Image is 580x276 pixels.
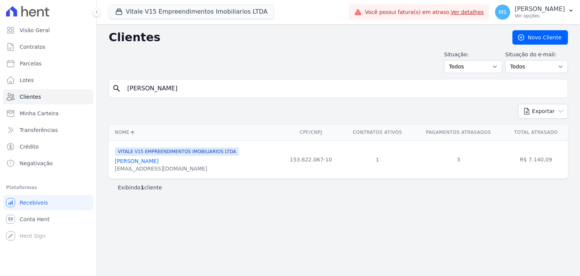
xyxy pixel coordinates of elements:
[505,51,568,59] label: Situação do e-mail:
[20,60,42,67] span: Parcelas
[3,122,93,138] a: Transferências
[3,73,93,88] a: Lotes
[20,216,49,223] span: Conta Hent
[123,81,565,96] input: Buscar por nome, CPF ou e-mail
[515,5,565,13] p: [PERSON_NAME]
[3,106,93,121] a: Minha Carteira
[444,51,502,59] label: Situação:
[118,184,162,191] p: Exibindo cliente
[112,84,121,93] i: search
[280,140,342,178] td: 153.622.067-10
[504,140,568,178] td: R$ 7.140,09
[515,13,565,19] p: Ver opções
[20,126,58,134] span: Transferências
[140,185,144,191] b: 1
[342,140,413,178] td: 1
[365,8,484,16] span: Você possui fatura(s) em atraso.
[109,31,500,44] h2: Clientes
[20,143,39,150] span: Crédito
[3,23,93,38] a: Visão Geral
[3,212,93,227] a: Conta Hent
[3,139,93,154] a: Crédito
[20,199,48,206] span: Recebíveis
[504,125,568,140] th: Total Atrasado
[342,125,413,140] th: Contratos Ativos
[499,9,507,15] span: MS
[489,2,580,23] button: MS [PERSON_NAME] Ver opções
[115,158,159,164] a: [PERSON_NAME]
[512,30,568,45] a: Novo Cliente
[20,160,53,167] span: Negativação
[413,125,504,140] th: Pagamentos Atrasados
[451,9,484,15] a: Ver detalhes
[109,5,274,19] button: Vitale V15 Empreendimentos Imobiliarios LTDA
[6,183,90,192] div: Plataformas
[20,76,34,84] span: Lotes
[280,125,342,140] th: CPF/CNPJ
[115,147,239,156] span: VITALE V15 EMPREENDIMENTOS IMOBILIARIOS LTDA
[20,43,45,51] span: Contratos
[109,125,280,140] th: Nome
[3,89,93,104] a: Clientes
[20,26,50,34] span: Visão Geral
[3,56,93,71] a: Parcelas
[3,39,93,54] a: Contratos
[3,195,93,210] a: Recebíveis
[20,93,41,101] span: Clientes
[413,140,504,178] td: 3
[518,104,568,119] button: Exportar
[3,156,93,171] a: Negativação
[20,110,59,117] span: Minha Carteira
[115,165,239,172] div: [EMAIL_ADDRESS][DOMAIN_NAME]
